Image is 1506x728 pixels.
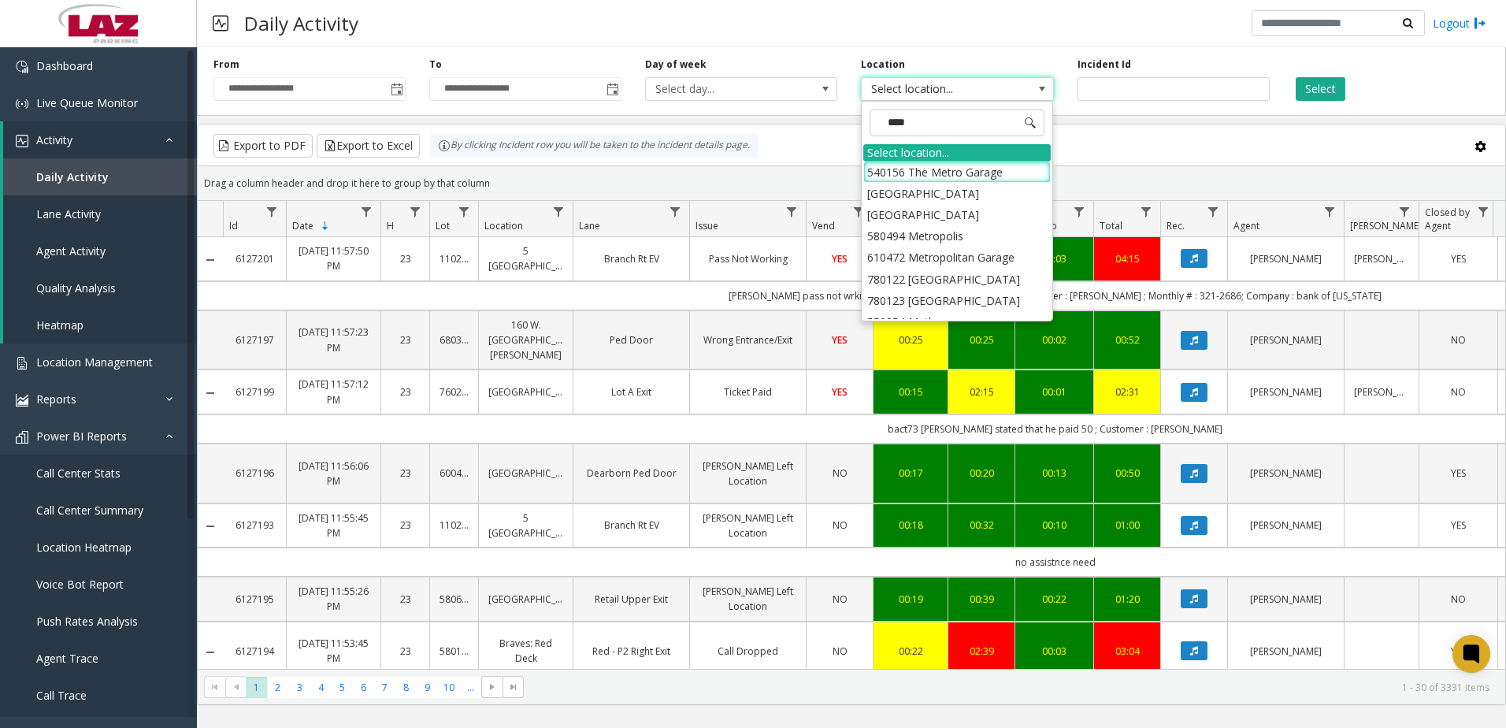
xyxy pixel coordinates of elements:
a: 00:03 [1025,644,1084,659]
span: Agent Trace [36,651,98,666]
span: Id [229,219,238,232]
span: YES [1451,466,1466,480]
span: YES [1451,644,1466,658]
a: 00:52 [1104,332,1151,347]
span: Page 6 [353,677,374,698]
span: Page 11 [460,677,481,698]
span: Select location... [862,78,1015,100]
span: Location Heatmap [36,540,132,555]
span: Push Rates Analysis [36,614,138,629]
span: Sortable [319,220,332,232]
li: 550254 Metlo [863,311,1051,332]
span: Location [484,219,523,232]
span: Total [1100,219,1122,232]
a: Collapse Details [198,520,223,533]
a: Lot Filter Menu [454,201,475,222]
div: 01:20 [1104,592,1151,607]
img: pageIcon [213,4,228,43]
span: Page 1 [246,677,267,698]
a: [PERSON_NAME] [1237,251,1334,266]
a: [PERSON_NAME] [1237,518,1334,533]
button: Export to Excel [317,134,420,158]
div: 00:19 [883,592,938,607]
a: YES [816,384,863,399]
a: Quality Analysis [3,269,197,306]
span: NO [833,592,848,606]
a: 6127193 [232,518,276,533]
a: [PERSON_NAME] [1237,592,1334,607]
a: YES [816,332,863,347]
a: 00:02 [1025,332,1084,347]
div: 00:25 [958,332,1005,347]
a: 760244 [440,384,469,399]
img: 'icon' [16,431,28,444]
span: Go to the last page [507,681,520,693]
span: Rec. [1167,219,1185,232]
a: 6127201 [232,251,276,266]
span: Agent [1233,219,1259,232]
a: [GEOGRAPHIC_DATA] [488,384,563,399]
span: Agent Activity [36,243,106,258]
span: Page 7 [374,677,395,698]
span: Page 10 [439,677,460,698]
kendo-pager-info: 1 - 30 of 3331 items [533,681,1489,694]
a: [GEOGRAPHIC_DATA] [488,592,563,607]
span: Go to the last page [503,676,524,698]
a: Retail Upper Exit [583,592,680,607]
div: 00:39 [958,592,1005,607]
div: Select location... [863,144,1051,162]
a: NO [1429,592,1488,607]
a: [DATE] 11:57:23 PM [296,325,371,355]
a: [DATE] 11:53:45 PM [296,636,371,666]
a: Lane Filter Menu [665,201,686,222]
li: 610472 Metropolitan Garage [863,247,1051,268]
a: 23 [391,251,420,266]
a: Collapse Details [198,254,223,266]
img: 'icon' [16,394,28,407]
span: Issue [696,219,718,232]
a: 00:18 [883,518,938,533]
span: YES [1451,518,1466,532]
span: Lane [579,219,600,232]
li: 780122 [GEOGRAPHIC_DATA] [863,269,1051,290]
a: [DATE] 11:57:12 PM [296,377,371,407]
button: Export to PDF [213,134,313,158]
a: 00:17 [883,466,938,481]
a: Braves: Red Deck [488,636,563,666]
div: 00:15 [883,384,938,399]
span: Toggle popup [603,78,621,100]
span: Page 8 [395,677,417,698]
div: 00:13 [1025,466,1084,481]
div: 01:00 [1104,518,1151,533]
a: [DATE] 11:55:26 PM [296,584,371,614]
a: 00:50 [1104,466,1151,481]
span: Power BI Reports [36,429,127,444]
div: 02:15 [958,384,1005,399]
a: 02:39 [958,644,1005,659]
span: NO [1451,592,1466,606]
a: Location Filter Menu [548,201,569,222]
span: Page 2 [267,677,288,698]
span: NO [833,644,848,658]
a: Collapse Details [198,646,223,659]
img: 'icon' [16,357,28,370]
span: Reports [36,392,76,407]
a: 04:15 [1104,251,1151,266]
a: 6127194 [232,644,276,659]
a: 23 [391,384,420,399]
img: logout [1474,15,1486,32]
span: YES [832,252,848,266]
a: [PERSON_NAME] [1237,466,1334,481]
img: infoIcon.svg [438,139,451,152]
a: 00:01 [1025,384,1084,399]
a: NO [816,592,863,607]
a: Heatmap [3,306,197,344]
span: Go to the next page [481,676,503,698]
a: Ped Door [583,332,680,347]
li: 780123 [GEOGRAPHIC_DATA] [863,290,1051,311]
